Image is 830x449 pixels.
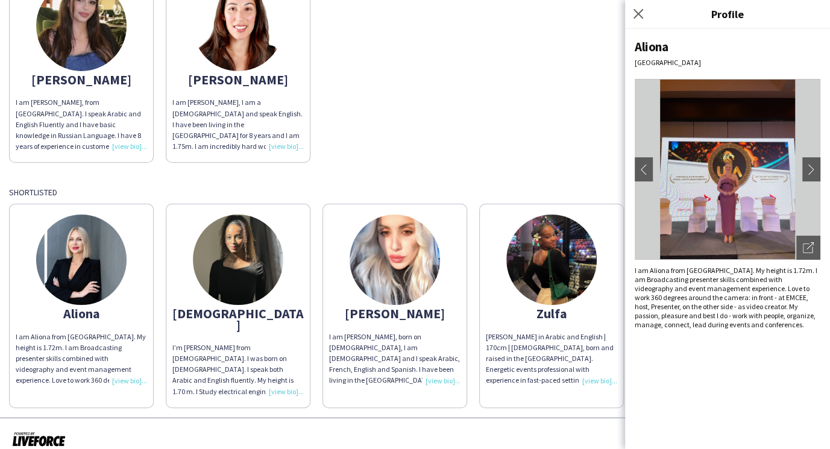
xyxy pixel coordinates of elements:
[635,266,820,329] div: I am Aliona from [GEOGRAPHIC_DATA]. My height is 1.72m. I am Broadcasting presenter skills combin...
[172,308,304,330] div: [DEMOGRAPHIC_DATA]
[796,236,820,260] div: Open photos pop-in
[12,430,66,447] img: Powered by Liveforce
[635,79,820,260] img: Crew avatar or photo
[172,342,304,397] div: I’m [PERSON_NAME] from [DEMOGRAPHIC_DATA]. I was born on [DEMOGRAPHIC_DATA]. I speak both Arabic ...
[350,215,440,305] img: thumb-ed57183c-5224-4d86-b33d-6d21f644195a.jpg
[16,97,147,152] div: I am [PERSON_NAME], from [GEOGRAPHIC_DATA]. I speak Arabic and English Fluently and I have basic ...
[36,215,127,305] img: thumb-63b30602c7c97.png
[625,6,830,22] h3: Profile
[486,331,617,386] div: [PERSON_NAME] in Arabic and English | 170cm | [DEMOGRAPHIC_DATA], born and raised in the [GEOGRAP...
[172,74,304,85] div: [PERSON_NAME]
[635,58,820,67] div: [GEOGRAPHIC_DATA]
[16,331,147,386] div: I am Aliona from [GEOGRAPHIC_DATA]. My height is 1.72m. I am Broadcasting presenter skills combin...
[329,331,461,386] div: I am [PERSON_NAME], born on [DEMOGRAPHIC_DATA], I am [DEMOGRAPHIC_DATA] and I speak Arabic, Frenc...
[16,74,147,85] div: [PERSON_NAME]
[506,215,597,305] img: thumb-a10223b6-0e97-4deb-840b-eaf03b131c75.jpg
[635,39,820,55] div: Aliona
[193,215,283,305] img: thumb-c1cbc0db-c711-4bd3-8699-9a5d1fa5d5a3.jpg
[9,187,821,198] div: Shortlisted
[16,308,147,319] div: Aliona
[329,308,461,319] div: [PERSON_NAME]
[486,308,617,319] div: Zulfa
[172,97,304,152] div: I am [PERSON_NAME], I am a [DEMOGRAPHIC_DATA] and speak English. I have been living in the [GEOGR...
